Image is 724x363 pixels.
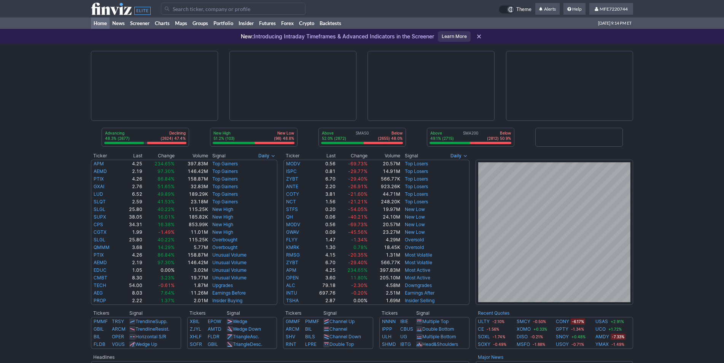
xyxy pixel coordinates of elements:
[175,266,208,274] td: 3.02M
[121,251,143,259] td: 4.26
[241,33,254,40] span: New:
[121,198,143,206] td: 2.59
[368,160,401,168] td: 20.57M
[450,152,461,160] span: Daily
[517,325,531,333] a: XOMO
[158,176,175,182] span: 86.84%
[368,236,401,244] td: 4.29M
[310,266,336,274] td: 4.25
[286,298,299,303] a: TSHA
[405,191,428,197] a: Top Losers
[175,259,208,266] td: 146.42M
[208,341,218,347] a: GBIL
[175,221,208,228] td: 853.99K
[112,319,124,324] a: TRSY
[478,354,503,360] b: Major News
[310,244,336,251] td: 1.30
[348,222,368,227] span: -69.73%
[175,274,208,282] td: 19.77M
[212,168,238,174] a: Top Gainers
[405,298,434,303] a: Insider Selling
[286,237,298,243] a: FLYY
[213,130,235,136] p: New High
[478,333,490,341] a: SOXL
[94,290,103,296] a: AEG
[517,341,530,348] a: MSFO
[94,176,104,182] a: PTIX
[322,130,346,136] p: Above
[212,267,247,273] a: Unusual Volume
[175,251,208,259] td: 158.87M
[278,17,296,29] a: Forex
[310,251,336,259] td: 4.15
[348,191,368,197] span: -21.60%
[368,274,401,282] td: 205.10M
[329,341,354,347] a: Double Top
[422,341,458,347] a: Head&Shoulders
[212,191,238,197] a: Top Gainers
[516,5,531,14] span: Theme
[350,275,368,281] span: 11.80%
[405,206,425,212] a: New Low
[121,168,143,175] td: 2.19
[175,206,208,213] td: 115.25K
[563,3,586,15] a: Help
[158,214,175,220] span: 16.01%
[405,267,430,273] a: Most Active
[595,333,609,341] a: AMDY
[190,334,202,339] a: XHLF
[121,152,143,160] th: Last
[286,214,293,220] a: QH
[556,333,569,341] a: SNOY
[487,130,511,136] p: Below
[368,198,401,206] td: 248.20K
[121,282,143,289] td: 54.00
[368,168,401,175] td: 14.91M
[212,260,247,265] a: Unusual Volume
[368,244,401,251] td: 18.45K
[595,341,609,348] a: YMAX
[368,213,401,221] td: 24.10M
[317,17,344,29] a: Backtests
[190,319,200,324] a: XBIL
[236,17,256,29] a: Insider
[422,334,456,339] a: Multiple Bottom
[321,130,403,142] div: SMA50
[94,341,105,347] a: FLDB
[438,31,471,42] a: Learn More
[368,251,401,259] td: 1.31M
[154,161,175,166] span: 234.65%
[478,341,490,348] a: SOXY
[212,229,233,235] a: New High
[158,252,175,258] span: 86.84%
[556,341,569,348] a: USOY
[175,183,208,190] td: 32.83M
[94,206,105,212] a: SLGL
[322,136,346,141] p: 52.0% (2872)
[348,260,368,265] span: -29.40%
[353,244,368,250] span: 0.78%
[112,326,126,332] a: ARCM
[190,326,201,332] a: ZJYL
[310,221,336,228] td: 0.56
[305,326,312,332] a: BIL
[212,214,233,220] a: New High
[405,199,428,204] a: Top Losers
[212,275,247,281] a: Unusual Volume
[94,298,106,303] a: PROP
[405,222,425,227] a: New Low
[94,191,103,197] a: LUD
[310,190,336,198] td: 3.81
[121,190,143,198] td: 6.52
[405,184,428,189] a: Top Losers
[241,33,434,40] p: Introducing Intraday Timeframes & Advanced Indicators in the Screener
[422,326,454,332] a: Double Bottom
[94,199,106,204] a: SLQT
[368,183,401,190] td: 923.26K
[405,252,432,258] a: Most Volatile
[161,3,306,15] input: Search
[347,267,368,273] span: 234.65%
[94,229,107,235] a: CGTX
[310,168,336,175] td: 0.81
[368,152,401,160] th: Volume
